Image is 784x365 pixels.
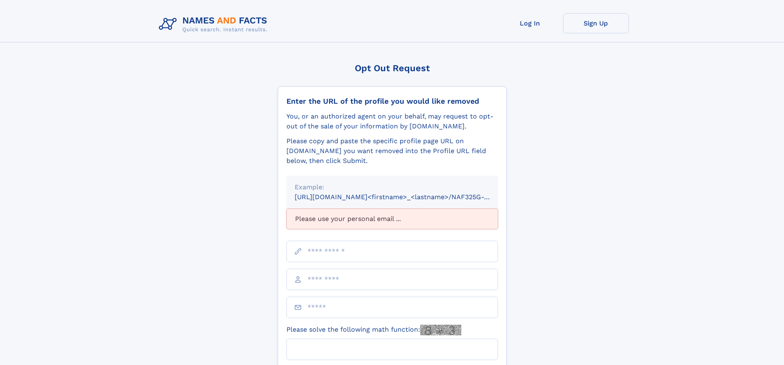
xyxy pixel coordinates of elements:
a: Log In [497,13,563,33]
img: Logo Names and Facts [156,13,274,35]
small: [URL][DOMAIN_NAME]<firstname>_<lastname>/NAF325G-xxxxxxxx [295,193,514,201]
a: Sign Up [563,13,629,33]
div: Opt Out Request [278,63,507,73]
div: Please copy and paste the specific profile page URL on [DOMAIN_NAME] you want removed into the Pr... [286,136,498,166]
div: Example: [295,182,490,192]
div: Enter the URL of the profile you would like removed [286,97,498,106]
div: Please use your personal email ... [286,209,498,229]
div: You, or an authorized agent on your behalf, may request to opt-out of the sale of your informatio... [286,112,498,131]
label: Please solve the following math function: [286,325,461,335]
